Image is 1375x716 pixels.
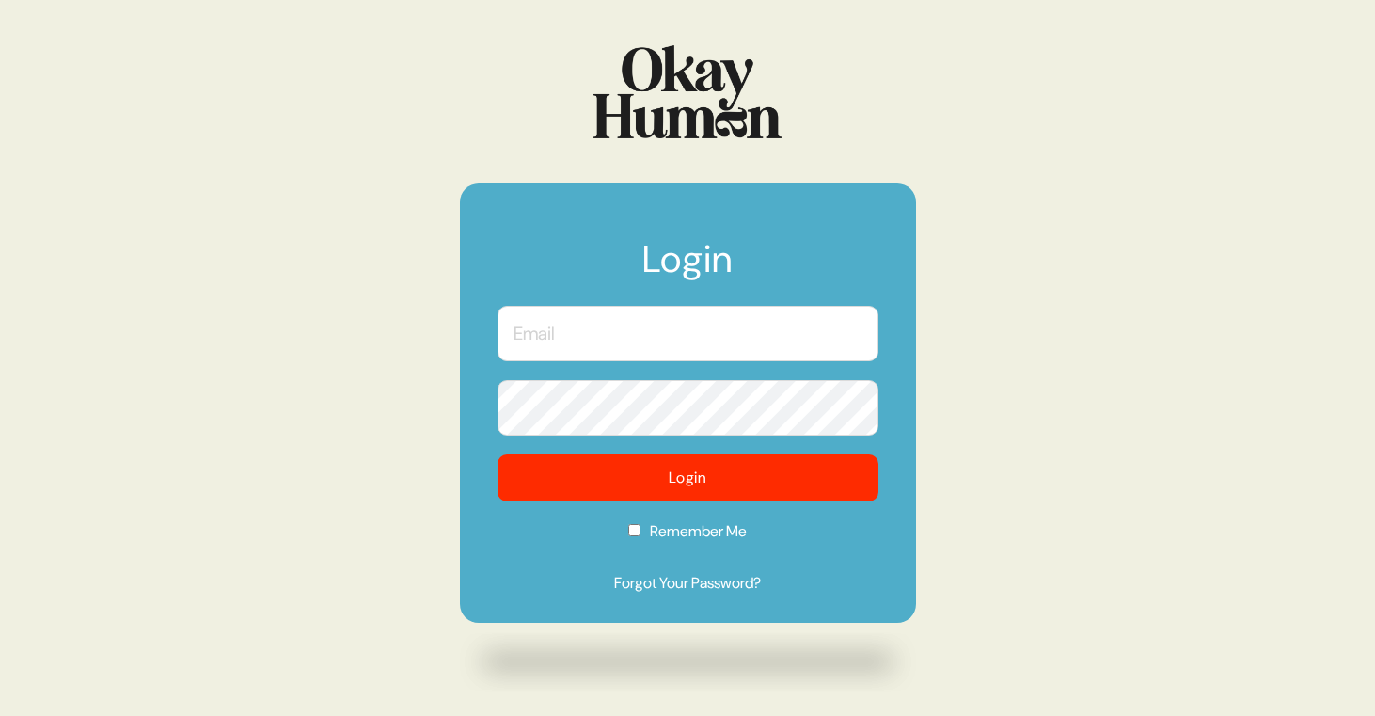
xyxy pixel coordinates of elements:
input: Remember Me [628,524,640,536]
h1: Login [498,240,878,296]
input: Email [498,306,878,361]
label: Remember Me [498,520,878,555]
button: Login [498,454,878,501]
img: Drop shadow [460,632,916,692]
a: Forgot Your Password? [498,572,878,595]
img: Logo [593,45,782,138]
